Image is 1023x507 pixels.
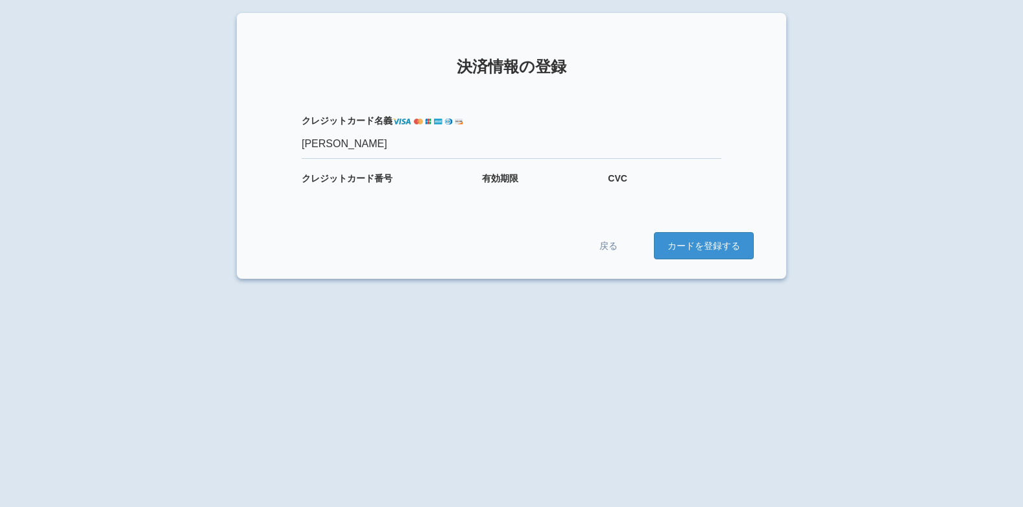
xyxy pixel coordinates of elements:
[302,114,721,127] label: カード名義
[608,172,721,185] label: CVC
[302,173,347,183] i: クレジット
[608,188,653,200] iframe: セキュアな CVC 入力フレーム
[302,172,470,185] label: カード番号
[302,115,347,126] i: クレジット
[269,58,754,75] h1: 決済情報の登録
[570,233,647,259] a: 戻る
[482,172,596,185] label: 有効期限
[654,232,754,259] button: カードを登録する
[302,188,405,200] iframe: セキュアなカード番号入力フレーム
[302,130,721,159] input: TARO KAIWA
[482,188,527,200] iframe: セキュアな有効期限入力フレーム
